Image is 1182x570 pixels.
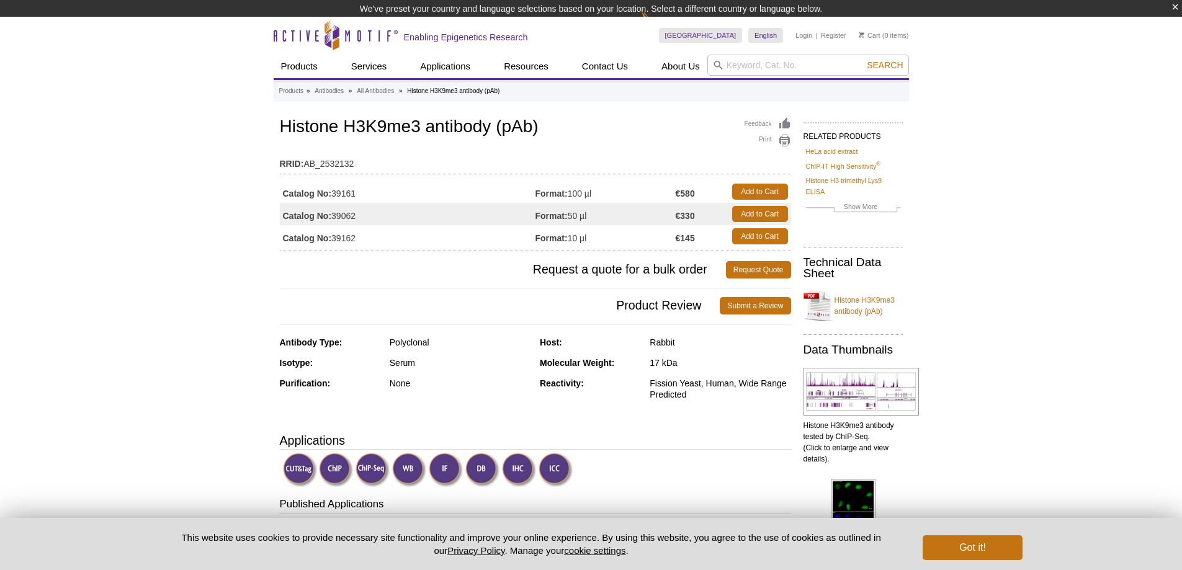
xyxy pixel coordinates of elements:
[806,201,900,215] a: Show More
[859,28,909,43] li: (0 items)
[356,453,390,487] img: ChIP-Seq Validated
[650,378,790,400] div: Fission Yeast, Human, Wide Range Predicted
[804,420,903,465] p: Histone H3K9me3 antibody tested by ChIP-Seq. (Click to enlarge and view details).
[732,206,788,222] a: Add to Cart
[539,453,573,487] img: Immunocytochemistry Validated
[748,28,783,43] a: English
[676,210,695,221] strong: €330
[535,180,676,203] td: 100 µl
[650,337,790,348] div: Rabbit
[676,233,695,244] strong: €145
[274,55,325,78] a: Products
[821,31,846,40] a: Register
[806,161,880,172] a: ChIP-IT High Sensitivity®
[707,55,909,76] input: Keyword, Cat. No.
[496,55,556,78] a: Resources
[390,378,531,389] div: None
[745,134,791,148] a: Print
[319,453,353,487] img: ChIP Validated
[720,297,790,314] a: Submit a Review
[654,55,707,78] a: About Us
[399,87,403,94] li: »
[502,453,536,487] img: Immunohistochemistry Validated
[804,257,903,279] h2: Technical Data Sheet
[344,55,395,78] a: Services
[160,531,903,557] p: This website uses cookies to provide necessary site functionality and improve your online experie...
[859,32,864,38] img: Your Cart
[540,358,614,368] strong: Molecular Weight:
[390,357,531,368] div: Serum
[859,31,880,40] a: Cart
[876,161,880,167] sup: ®
[280,158,304,169] strong: RRID:
[535,233,568,244] strong: Format:
[465,453,499,487] img: Dot Blot Validated
[392,453,426,487] img: Western Blot Validated
[283,210,332,221] strong: Catalog No:
[641,9,674,38] img: Change Here
[280,117,791,138] h1: Histone H3K9me3 antibody (pAb)
[795,31,812,40] a: Login
[804,368,919,416] img: Histone H3K9me3 antibody tested by ChIP-Seq.
[280,431,791,450] h3: Applications
[404,32,528,43] h2: Enabling Epigenetics Research
[540,378,584,388] strong: Reactivity:
[280,225,535,247] td: 39162
[732,184,788,200] a: Add to Cart
[280,261,726,278] span: Request a quote for a bulk order
[659,28,743,43] a: [GEOGRAPHIC_DATA]
[349,87,352,94] li: »
[283,188,332,199] strong: Catalog No:
[806,146,858,157] a: HeLa acid extract
[804,122,903,145] h2: RELATED PRODUCTS
[650,357,790,368] div: 17 kDa
[867,60,903,70] span: Search
[726,261,791,278] a: Request Quote
[280,337,343,347] strong: Antibody Type:
[745,117,791,131] a: Feedback
[280,151,791,171] td: AB_2532132
[923,535,1022,560] button: Got it!
[307,87,310,94] li: »
[315,86,344,97] a: Antibodies
[535,203,676,225] td: 50 µl
[283,233,332,244] strong: Catalog No:
[429,453,463,487] img: Immunofluorescence Validated
[863,60,907,71] button: Search
[407,87,499,94] li: Histone H3K9me3 antibody (pAb)
[280,497,791,514] h3: Published Applications
[676,188,695,199] strong: €580
[283,453,317,487] img: CUT&Tag Validated
[280,180,535,203] td: 39161
[280,297,720,314] span: Product Review
[447,545,504,556] a: Privacy Policy
[564,545,625,556] button: cookie settings
[804,287,903,324] a: Histone H3K9me3 antibody (pAb)
[280,358,313,368] strong: Isotype:
[535,188,568,199] strong: Format:
[806,175,900,197] a: Histone H3 trimethyl Lys9 ELISA
[575,55,635,78] a: Contact Us
[535,210,568,221] strong: Format:
[804,344,903,355] h2: Data Thumbnails
[732,228,788,244] a: Add to Cart
[816,28,818,43] li: |
[390,337,531,348] div: Polyclonal
[413,55,478,78] a: Applications
[280,203,535,225] td: 39062
[280,378,331,388] strong: Purification:
[357,86,394,97] a: All Antibodies
[279,86,303,97] a: Products
[535,225,676,247] td: 10 µl
[540,337,562,347] strong: Host:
